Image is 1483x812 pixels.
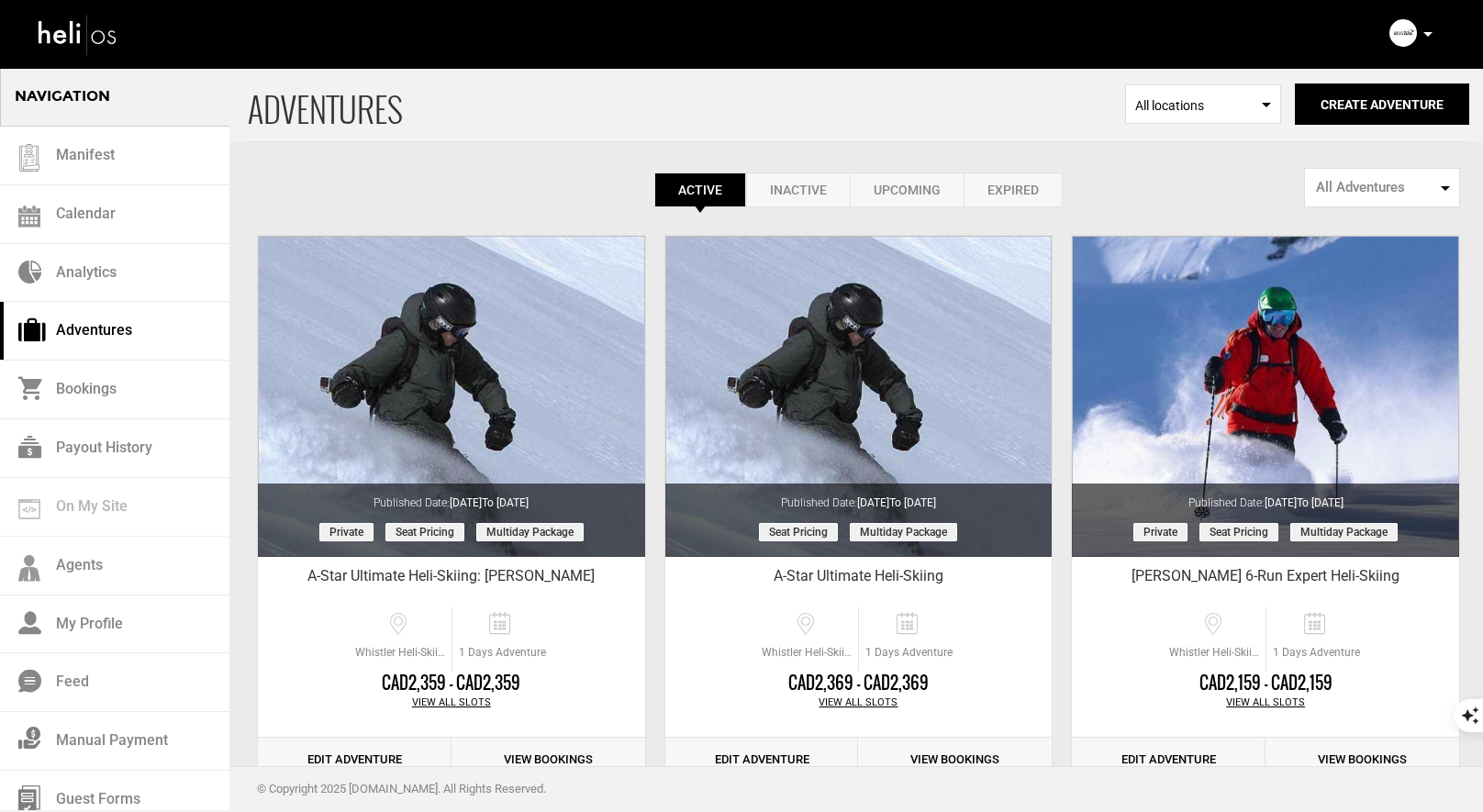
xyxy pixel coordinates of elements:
[248,67,1125,141] span: ADVENTURES
[859,645,959,661] span: 1 Days Adventure
[319,523,374,541] span: Private
[18,499,40,519] img: on_my_site.svg
[476,523,584,541] span: Multiday package
[964,172,1063,207] a: Expired
[258,738,452,783] a: Edit Adventure
[889,496,936,509] span: to [DATE]
[1295,83,1469,125] button: Create Adventure
[452,645,552,661] span: 1 Days Adventure
[1165,645,1266,661] span: Whistler Heli-Skiing, [GEOGRAPHIC_DATA], [GEOGRAPHIC_DATA], [GEOGRAPHIC_DATA], [GEOGRAPHIC_DATA]
[258,566,645,594] div: A-Star Ultimate Heli-Skiing: [PERSON_NAME]
[37,10,119,59] img: heli-logo
[1072,738,1266,783] a: Edit Adventure
[850,172,964,207] a: Upcoming
[452,738,645,783] a: View Bookings
[1135,96,1271,115] span: All locations
[351,645,452,661] span: Whistler Heli-Skiing, [GEOGRAPHIC_DATA], [GEOGRAPHIC_DATA], [GEOGRAPHIC_DATA], [GEOGRAPHIC_DATA]
[665,566,1053,594] div: A-Star Ultimate Heli-Skiing
[665,672,1053,695] div: CAD2,369 - CAD2,369
[1297,496,1344,509] span: to [DATE]
[450,496,529,509] span: [DATE]
[258,695,645,710] div: View All Slots
[665,695,1053,710] div: View All Slots
[746,172,850,207] a: Inactive
[1266,738,1459,783] a: View Bookings
[1072,695,1459,710] div: View All Slots
[857,496,936,509] span: [DATE]
[858,738,1052,783] a: View Bookings
[1265,496,1344,509] span: [DATE]
[850,523,957,541] span: Multiday package
[18,206,40,228] img: calendar.svg
[1290,523,1398,541] span: Multiday package
[1072,484,1459,511] div: Published Date:
[385,523,464,541] span: Seat Pricing
[757,645,858,661] span: Whistler Heli-Skiing, [GEOGRAPHIC_DATA], [GEOGRAPHIC_DATA], [GEOGRAPHIC_DATA], [GEOGRAPHIC_DATA]
[258,484,645,511] div: Published Date:
[1133,523,1188,541] span: Private
[18,555,40,582] img: agents-icon.svg
[1316,178,1436,197] span: All Adventures
[665,484,1053,511] div: Published Date:
[16,144,43,172] img: guest-list.svg
[482,496,529,509] span: to [DATE]
[1072,672,1459,695] div: CAD2,159 - CAD2,159
[1072,566,1459,594] div: [PERSON_NAME] 6-Run Expert Heli-Skiing
[1125,84,1281,124] span: Select box activate
[665,738,859,783] a: Edit Adventure
[759,523,838,541] span: Seat Pricing
[1266,645,1366,661] span: 1 Days Adventure
[1199,523,1278,541] span: Seat Pricing
[1304,168,1460,207] button: All Adventures
[258,672,645,695] div: CAD2,359 - CAD2,359
[654,172,746,207] a: Active
[1389,19,1417,47] img: img_0bd6c2bf7a0220f90b2c926cc1b28b01.png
